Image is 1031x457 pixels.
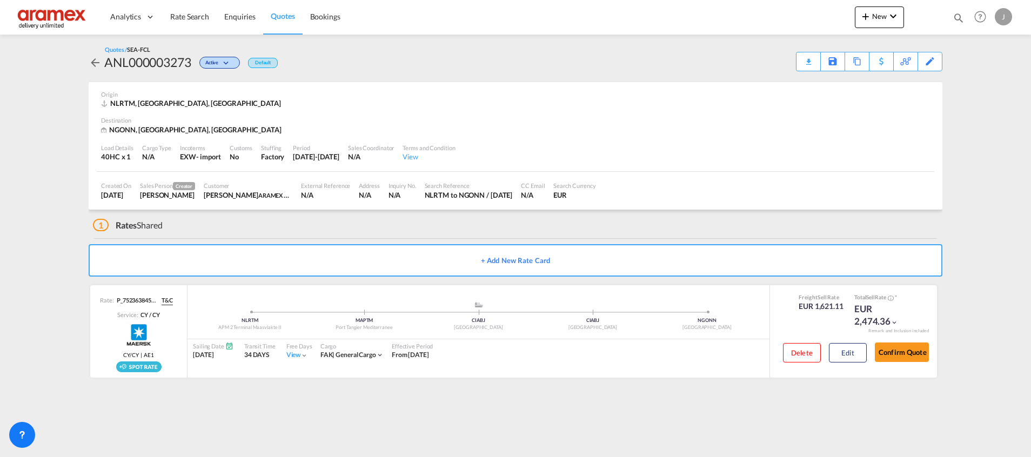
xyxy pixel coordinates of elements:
[93,219,163,231] div: Shared
[244,342,276,350] div: Transit Time
[389,190,416,200] div: N/A
[230,152,252,162] div: No
[261,152,284,162] div: Factory Stuffing
[859,10,872,23] md-icon: icon-plus 400-fg
[101,98,284,108] div: NLRTM, Rotterdam, Europe
[320,351,376,360] div: general cargo
[320,342,384,350] div: Cargo
[293,144,339,152] div: Period
[170,12,209,21] span: Rate Search
[376,351,384,359] md-icon: icon-chevron-down
[261,144,284,152] div: Stuffing
[191,53,243,71] div: Change Status Here
[116,220,137,230] span: Rates
[300,352,308,359] md-icon: icon-chevron-down
[310,12,340,21] span: Bookings
[173,182,195,190] span: Creator
[392,351,429,360] div: From 15 Oct 2025
[142,144,171,152] div: Cargo Type
[553,182,596,190] div: Search Currency
[101,116,930,124] div: Destination
[193,342,233,350] div: Sailing Date
[403,144,455,152] div: Terms and Condition
[123,351,139,359] span: CY/CY
[89,244,942,277] button: + Add New Rate Card
[204,182,292,190] div: Customer
[854,293,908,302] div: Total Rate
[293,152,339,162] div: 15 Oct 2025
[162,296,173,305] span: T&C
[953,12,965,24] md-icon: icon-magnify
[248,58,278,68] div: Default
[204,190,292,200] div: Helen M
[995,8,1012,25] div: J
[860,328,937,334] div: Remark and Inclusion included
[89,56,102,69] md-icon: icon-arrow-left
[16,5,89,29] img: dca169e0c7e311edbe1137055cab269e.png
[802,52,815,62] div: Quote PDF is not available at this time
[971,8,989,26] span: Help
[301,190,350,200] div: N/A
[521,190,545,200] div: N/A
[196,152,221,162] div: - import
[139,351,144,359] span: |
[894,294,897,300] span: Subject to Remarks
[799,301,843,312] div: EUR 1,621.11
[553,190,596,200] div: EUR
[205,59,221,70] span: Active
[389,182,416,190] div: Inquiry No.
[650,324,764,331] div: [GEOGRAPHIC_DATA]
[286,351,309,360] div: Viewicon-chevron-down
[89,53,104,71] div: icon-arrow-left
[421,317,535,324] div: CIABJ
[301,182,350,190] div: External Reference
[348,144,394,152] div: Sales Coordinator
[221,61,234,66] md-icon: icon-chevron-down
[271,11,294,21] span: Quotes
[116,361,162,372] img: Spot_rate_rollable_v2.png
[199,57,240,69] div: Change Status Here
[116,361,162,372] div: Rollable available
[953,12,965,28] div: icon-magnify
[258,191,350,199] span: ARAMEX DELIVERY SERVICES LTD
[359,190,379,200] div: N/A
[650,317,764,324] div: NGONN
[359,182,379,190] div: Address
[886,294,894,302] button: Spot Rates are dynamic & can fluctuate with time
[101,144,133,152] div: Load Details
[101,125,284,135] div: NGONN, Onne, Africa
[425,182,513,190] div: Search Reference
[144,351,154,359] span: AE1
[193,317,307,324] div: NLRTM
[230,144,252,152] div: Customs
[332,351,334,359] span: |
[472,302,485,307] md-icon: assets/icons/custom/ship-fill.svg
[818,294,827,300] span: Sell
[875,342,929,362] button: Confirm Quote
[799,293,843,301] div: Freight Rate
[193,351,233,360] div: [DATE]
[971,8,995,27] div: Help
[521,182,545,190] div: CC Email
[224,12,256,21] span: Enquiries
[110,99,281,107] span: NLRTM, [GEOGRAPHIC_DATA], [GEOGRAPHIC_DATA]
[140,182,195,190] div: Sales Person
[866,294,875,300] span: Sell
[110,11,141,22] span: Analytics
[140,190,195,200] div: Janice Camporaso
[859,12,900,21] span: New
[286,342,312,350] div: Free Days
[348,152,394,162] div: N/A
[180,144,221,152] div: Incoterms
[100,296,114,305] span: Rate:
[244,351,276,360] div: 34 DAYS
[127,46,150,53] span: SEA-FCL
[855,6,904,28] button: icon-plus 400-fgNewicon-chevron-down
[403,152,455,162] div: View
[125,321,152,348] img: Maersk Spot
[193,324,307,331] div: APM 2 Terminal Maasvlakte II
[93,219,109,231] span: 1
[783,343,821,362] button: Delete
[425,190,513,200] div: NLRTM to NGONN / 15 Oct 2025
